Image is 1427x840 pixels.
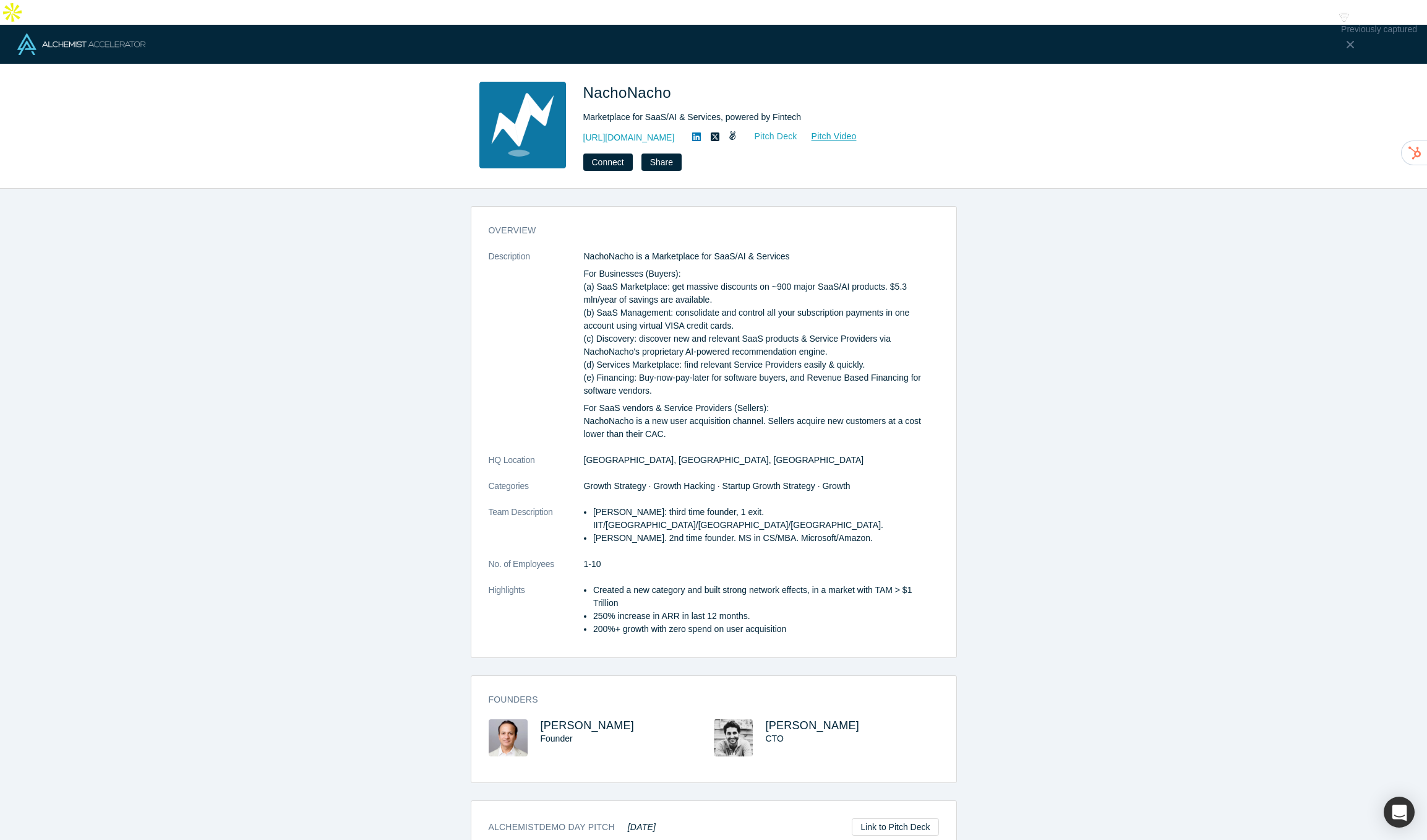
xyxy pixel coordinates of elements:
[584,250,939,263] p: NachoNacho is a Marketplace for SaaS/AI & Services
[479,82,566,168] img: NachoNacho's Logo
[852,818,938,836] a: Link to Pitch Deck
[584,454,939,467] dd: [GEOGRAPHIC_DATA], [GEOGRAPHIC_DATA], [GEOGRAPHIC_DATA]
[489,693,922,706] h3: Founders
[489,719,528,756] img: Sanjay Goel's Profile Image
[541,734,573,743] span: Founder
[17,33,145,55] img: Alchemist Logo
[584,558,939,571] dd: 1-10
[628,822,656,832] em: [DATE]
[489,584,584,649] dt: Highlights
[489,506,584,558] dt: Team Description
[593,623,939,636] li: 200%+ growth with zero spend on user acquisition
[489,250,584,454] dt: Description
[641,154,682,171] button: Share
[766,719,860,732] a: [PERSON_NAME]
[584,481,851,491] span: Growth Strategy · Growth Hacking · Startup Growth Strategy · Growth
[593,532,939,545] li: [PERSON_NAME]. 2nd time founder. MS in CS/MBA. Microsoft/Amazon.
[541,719,635,732] a: [PERSON_NAME]
[489,480,584,506] dt: Categories
[584,402,939,441] p: For SaaS vendors & Service Providers (Sellers): NachoNacho is a new user acquisition channel. Sel...
[593,610,939,623] li: 250% increase in ARR in last 12 months.
[489,558,584,584] dt: No. of Employees
[583,131,675,144] a: [URL][DOMAIN_NAME]
[593,506,939,532] li: [PERSON_NAME]: third time founder, 1 exit. IIT/[GEOGRAPHIC_DATA]/[GEOGRAPHIC_DATA]/[GEOGRAPHIC_DA...
[584,267,939,397] p: For Businesses (Buyers): (a) SaaS Marketplace: get massive discounts on ~900 major SaaS/AI produc...
[583,111,930,124] div: Marketplace for SaaS/AI & Services, powered by Fintech
[798,129,857,144] a: Pitch Video
[741,129,798,144] a: Pitch Deck
[583,84,675,101] span: NachoNacho
[593,584,939,610] li: Created a new category and built strong network effects, in a market with TAM > $1 Trillion
[489,224,922,237] h3: overview
[489,454,584,480] dt: HQ Location
[766,734,784,743] span: CTO
[489,821,656,834] h3: Alchemist Demo Day Pitch
[714,719,753,756] img: Alan Szternberg's Profile Image
[583,154,633,171] button: Connect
